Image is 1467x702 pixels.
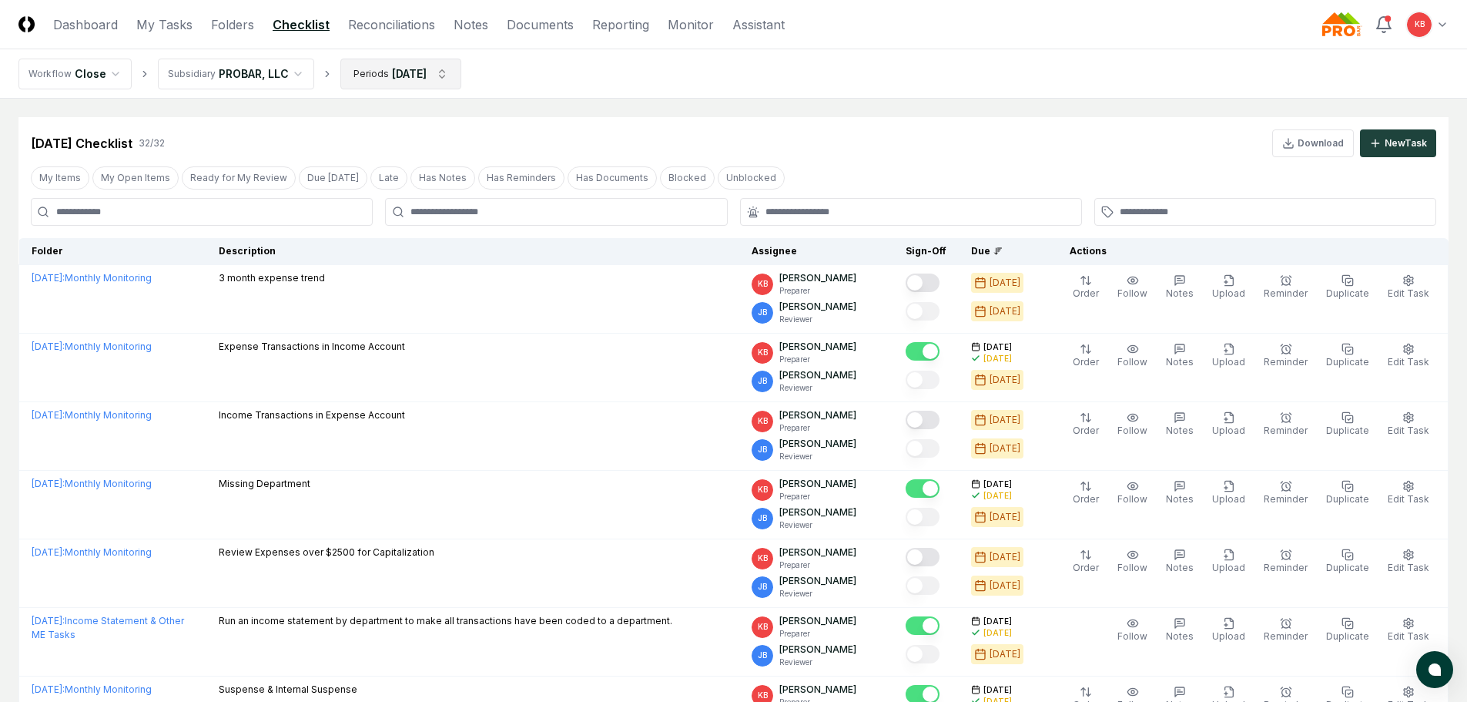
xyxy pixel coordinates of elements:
button: Duplicate [1323,614,1372,647]
button: NewTask [1360,129,1436,157]
p: [PERSON_NAME] [779,300,856,314]
span: Follow [1117,287,1147,299]
button: My Open Items [92,166,179,190]
button: Duplicate [1323,546,1372,578]
span: Order [1073,493,1099,505]
span: JB [758,444,767,455]
span: Duplicate [1326,493,1369,505]
span: [DATE] : [32,684,65,695]
p: [PERSON_NAME] [779,506,856,519]
button: Upload [1209,546,1248,578]
th: Folder [19,238,206,265]
button: Reminder [1261,271,1311,304]
span: [DATE] : [32,478,65,489]
span: KB [758,621,768,633]
button: Follow [1114,408,1150,441]
div: Workflow [28,67,72,81]
button: Due Today [299,166,367,190]
div: [DATE] [990,442,1020,455]
button: Unblocked [718,166,785,190]
button: Notes [1163,408,1197,441]
img: Logo [18,16,35,32]
span: [DATE] [983,341,1012,353]
p: Reviewer [779,519,856,531]
span: Upload [1212,493,1245,505]
p: Income Transactions in Expense Account [219,408,405,422]
span: Edit Task [1388,287,1429,299]
button: Reminder [1261,340,1311,372]
div: 32 / 32 [139,136,165,150]
button: Mark complete [906,576,939,595]
p: Suspense & Internal Suspense [219,683,357,697]
span: Reminder [1264,630,1308,642]
button: Has Documents [568,166,657,190]
span: Notes [1166,630,1194,642]
a: Monitor [668,15,714,34]
a: [DATE]:Monthly Monitoring [32,478,152,489]
button: Mark complete [906,439,939,458]
div: [DATE] [990,276,1020,290]
span: Reminder [1264,562,1308,573]
button: atlas-launcher [1416,651,1453,688]
span: JB [758,650,767,661]
span: Edit Task [1388,630,1429,642]
span: Edit Task [1388,356,1429,368]
p: Run an income statement by department to make all transactions have been coded to a department. [219,614,672,628]
span: Duplicate [1326,425,1369,436]
p: [PERSON_NAME] [779,574,856,588]
button: Edit Task [1385,477,1432,509]
button: Edit Task [1385,408,1432,441]
div: [DATE] Checklist [31,134,132,153]
div: Periods [353,67,389,81]
div: Due [971,244,1033,258]
p: 3 month expense trend [219,271,325,285]
button: Notes [1163,546,1197,578]
span: KB [758,690,768,701]
button: Upload [1209,271,1248,304]
div: [DATE] [990,373,1020,387]
button: Mark complete [906,548,939,566]
span: Reminder [1264,287,1308,299]
a: Reconciliations [348,15,435,34]
button: Order [1070,271,1102,304]
button: Duplicate [1323,271,1372,304]
p: Missing Department [219,477,310,491]
button: My Items [31,166,89,190]
div: Actions [1057,244,1436,258]
button: Reminder [1261,408,1311,441]
a: Checklist [273,15,330,34]
p: [PERSON_NAME] [779,614,856,628]
th: Assignee [739,238,893,265]
span: [DATE] : [32,546,65,558]
p: [PERSON_NAME] [779,546,856,559]
span: Upload [1212,630,1245,642]
a: [DATE]:Monthly Monitoring [32,272,152,284]
div: [DATE] [392,65,427,82]
span: [DATE] [983,684,1012,696]
button: Order [1070,408,1102,441]
p: [PERSON_NAME] [779,643,856,657]
a: [DATE]:Monthly Monitoring [32,546,152,558]
p: [PERSON_NAME] [779,340,856,354]
span: JB [758,307,767,318]
span: [DATE] : [32,341,65,352]
p: Preparer [779,559,856,571]
a: Folders [211,15,254,34]
button: Order [1070,546,1102,578]
p: Preparer [779,491,856,502]
div: [DATE] [990,510,1020,524]
button: Mark complete [906,302,939,321]
div: [DATE] [990,647,1020,661]
p: Reviewer [779,314,856,325]
button: Follow [1114,477,1150,509]
p: Reviewer [779,451,856,462]
a: Notes [454,15,488,34]
span: [DATE] : [32,409,65,421]
span: KB [758,553,768,564]
span: Notes [1166,287,1194,299]
button: Download [1272,129,1354,157]
a: Documents [507,15,574,34]
button: Reminder [1261,477,1311,509]
button: Edit Task [1385,614,1432,647]
button: Mark complete [906,274,939,292]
